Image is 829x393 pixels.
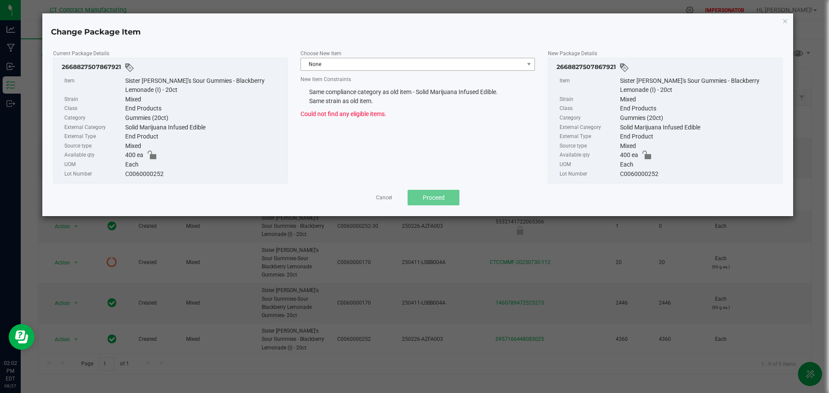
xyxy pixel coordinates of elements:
label: External Type [64,132,123,141]
label: Lot Number [64,170,123,179]
label: External Category [64,123,123,132]
label: Source type [560,141,618,151]
div: Mixed [620,95,778,104]
label: Lot Number [560,170,618,179]
div: End Products [125,104,283,113]
span: Current Package Details [53,50,109,57]
div: Solid Marijuana Infused Edible [125,123,283,132]
label: Source type [64,141,123,151]
div: Gummies (20ct) [125,113,283,123]
label: Available qty [560,151,618,160]
div: C0060000252 [620,170,778,179]
div: Gummies (20ct) [620,113,778,123]
label: UOM [64,160,123,170]
label: Class [560,104,618,113]
label: External Type [560,132,618,141]
div: Mixed [620,141,778,151]
div: End Product [620,132,778,141]
label: External Category [560,123,618,132]
span: 400 ea [125,151,143,160]
div: Solid Marijuana Infused Edible [620,123,778,132]
div: Mixed [125,95,283,104]
iframe: Resource center [9,324,35,350]
span: 400 ea [620,151,638,160]
span: New Item Constraints [301,76,351,82]
div: 2668827507867921 [62,63,283,73]
div: End Products [620,104,778,113]
li: Same compliance category as old item - Solid Marijuana Infused Edible. [309,88,535,97]
label: Available qty [64,151,123,160]
span: None [301,58,524,70]
span: Could not find any eligible items. [301,110,386,117]
div: Each [620,160,778,170]
label: Strain [560,95,618,104]
label: Class [64,104,123,113]
div: Sister [PERSON_NAME]'s Sour Gummies - Blackberry Lemonade (I) - 20ct [620,76,778,95]
div: C0060000252 [125,170,283,179]
div: End Product [125,132,283,141]
label: Strain [64,95,123,104]
div: Sister [PERSON_NAME]'s Sour Gummies - Blackberry Lemonade (I) - 20ct [125,76,283,95]
span: Proceed [423,194,445,201]
li: Same strain as old item. [309,97,535,106]
label: Category [64,113,123,123]
span: Choose New Item [301,50,342,57]
h4: Change Package Item [51,27,785,38]
label: UOM [560,160,618,170]
button: Proceed [408,190,459,205]
label: Item [64,76,123,95]
a: Cancel [376,194,392,201]
label: Category [560,113,618,123]
div: Mixed [125,141,283,151]
span: New Package Details [548,50,597,57]
label: Item [560,76,618,95]
div: Each [125,160,283,170]
div: 2668827507867921 [557,63,778,73]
